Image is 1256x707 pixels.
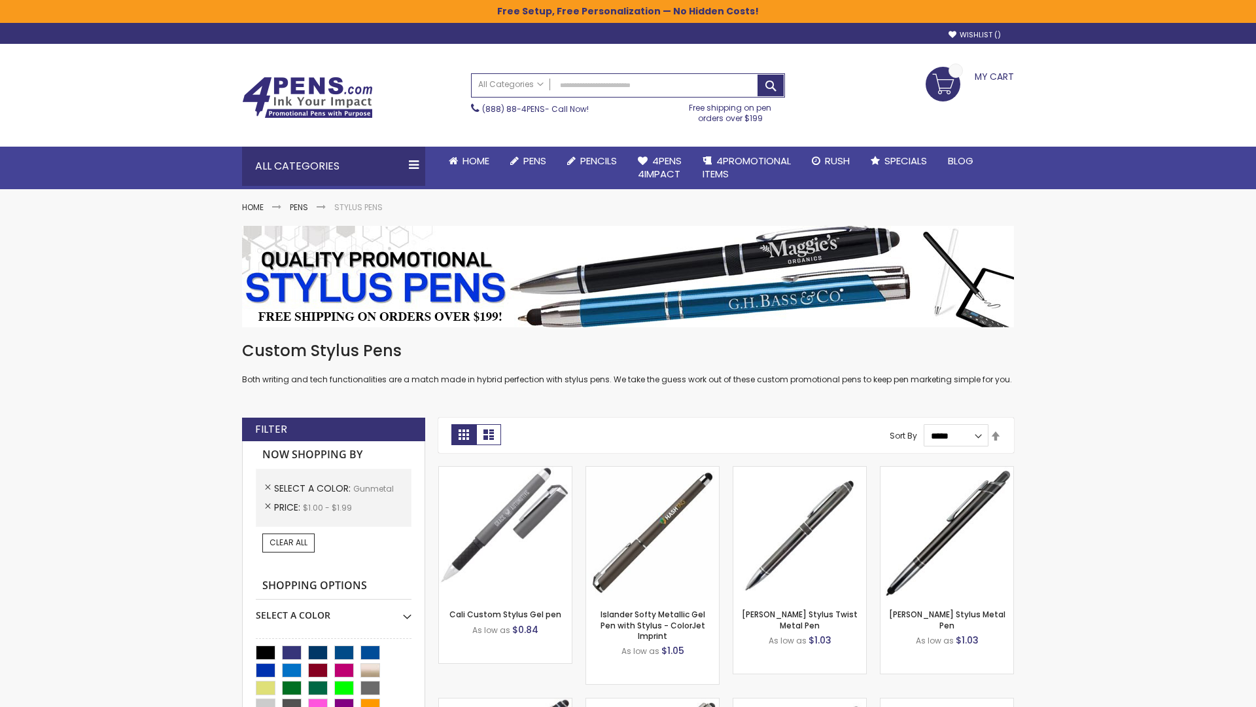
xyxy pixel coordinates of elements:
[661,644,684,657] span: $1.05
[242,202,264,213] a: Home
[256,600,411,622] div: Select A Color
[586,467,719,600] img: Islander Softy Metallic Gel Pen with Stylus - ColorJet Imprint-Gunmetal
[451,424,476,445] strong: Grid
[586,466,719,477] a: Islander Softy Metallic Gel Pen with Stylus - ColorJet Imprint-Gunmetal
[439,467,572,600] img: Cali Custom Stylus Gel pen-Gunmetal
[242,340,1014,386] div: Both writing and tech functionalities are a match made in hybrid perfection with stylus pens. We ...
[438,147,500,175] a: Home
[948,154,973,168] span: Blog
[256,572,411,600] strong: Shopping Options
[809,634,831,647] span: $1.03
[703,154,791,181] span: 4PROMOTIONAL ITEMS
[580,154,617,168] span: Pencils
[274,501,303,514] span: Price
[462,154,489,168] span: Home
[500,147,557,175] a: Pens
[733,466,866,477] a: Colter Stylus Twist Metal Pen-Gunmetal
[692,147,801,189] a: 4PROMOTIONALITEMS
[801,147,860,175] a: Rush
[274,482,353,495] span: Select A Color
[303,502,352,513] span: $1.00 - $1.99
[916,635,954,646] span: As low as
[242,226,1014,327] img: Stylus Pens
[769,635,807,646] span: As low as
[290,202,308,213] a: Pens
[557,147,627,175] a: Pencils
[523,154,546,168] span: Pens
[482,103,545,115] a: (888) 88-4PENS
[881,467,1013,600] img: Olson Stylus Metal Pen-Gunmetal
[242,340,1014,361] h1: Custom Stylus Pens
[676,98,786,124] div: Free shipping on pen orders over $199
[334,202,383,213] strong: Stylus Pens
[638,154,682,181] span: 4Pens 4impact
[262,534,315,552] a: Clear All
[256,441,411,469] strong: Now Shopping by
[889,609,1005,630] a: [PERSON_NAME] Stylus Metal Pen
[601,609,705,641] a: Islander Softy Metallic Gel Pen with Stylus - ColorJet Imprint
[881,466,1013,477] a: Olson Stylus Metal Pen-Gunmetal
[890,430,917,441] label: Sort By
[478,79,544,90] span: All Categories
[242,147,425,186] div: All Categories
[482,103,589,115] span: - Call Now!
[956,634,979,647] span: $1.03
[949,30,1001,40] a: Wishlist
[860,147,937,175] a: Specials
[353,483,394,494] span: Gunmetal
[270,537,307,548] span: Clear All
[439,466,572,477] a: Cali Custom Stylus Gel pen-Gunmetal
[449,609,561,620] a: Cali Custom Stylus Gel pen
[825,154,850,168] span: Rush
[884,154,927,168] span: Specials
[242,77,373,118] img: 4Pens Custom Pens and Promotional Products
[733,467,866,600] img: Colter Stylus Twist Metal Pen-Gunmetal
[512,623,538,636] span: $0.84
[621,645,659,657] span: As low as
[472,74,550,96] a: All Categories
[742,609,858,630] a: [PERSON_NAME] Stylus Twist Metal Pen
[255,422,287,437] strong: Filter
[472,625,510,636] span: As low as
[937,147,984,175] a: Blog
[627,147,692,189] a: 4Pens4impact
